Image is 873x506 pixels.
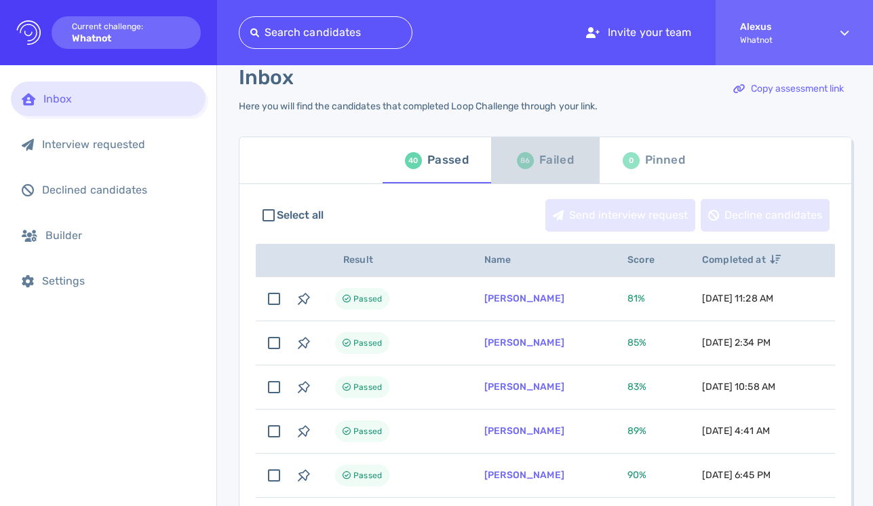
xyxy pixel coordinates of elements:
div: 86 [517,152,534,169]
a: [PERSON_NAME] [484,425,564,437]
div: Decline candidates [701,200,829,231]
span: Name [484,254,526,266]
strong: Alexus [740,21,816,33]
span: Passed [353,335,382,351]
span: Completed at [702,254,781,266]
span: Select all [277,207,324,223]
div: Failed [539,150,574,170]
div: Copy assessment link [726,73,851,105]
th: Result [319,244,468,277]
span: [DATE] 11:28 AM [702,293,773,304]
span: [DATE] 2:34 PM [702,337,771,348]
button: Copy assessment link [726,73,851,105]
button: Decline candidates [701,199,830,232]
div: Inbox [43,92,195,105]
div: Passed [427,150,469,170]
h1: Inbox [239,65,294,90]
span: Passed [353,291,382,307]
div: 40 [405,152,422,169]
div: Send interview request [546,200,695,231]
a: [PERSON_NAME] [484,381,564,393]
div: Interview requested [42,138,195,151]
span: 81 % [627,293,645,304]
span: Whatnot [740,35,816,45]
div: 0 [623,152,640,169]
span: Passed [353,423,382,439]
div: Here you will find the candidates that completed Loop Challenge through your link. [239,101,598,112]
div: Settings [42,274,195,287]
a: [PERSON_NAME] [484,469,564,481]
div: Builder [45,229,195,242]
span: 90 % [627,469,646,481]
a: [PERSON_NAME] [484,293,564,304]
span: [DATE] 4:41 AM [702,425,770,437]
span: Passed [353,467,382,484]
div: Declined candidates [42,183,195,196]
a: [PERSON_NAME] [484,337,564,348]
span: Passed [353,379,382,395]
span: 83 % [627,381,646,393]
span: 85 % [627,337,646,348]
span: [DATE] 10:58 AM [702,381,775,393]
span: 89 % [627,425,646,437]
div: Pinned [645,150,685,170]
span: [DATE] 6:45 PM [702,469,771,481]
span: Score [627,254,670,266]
